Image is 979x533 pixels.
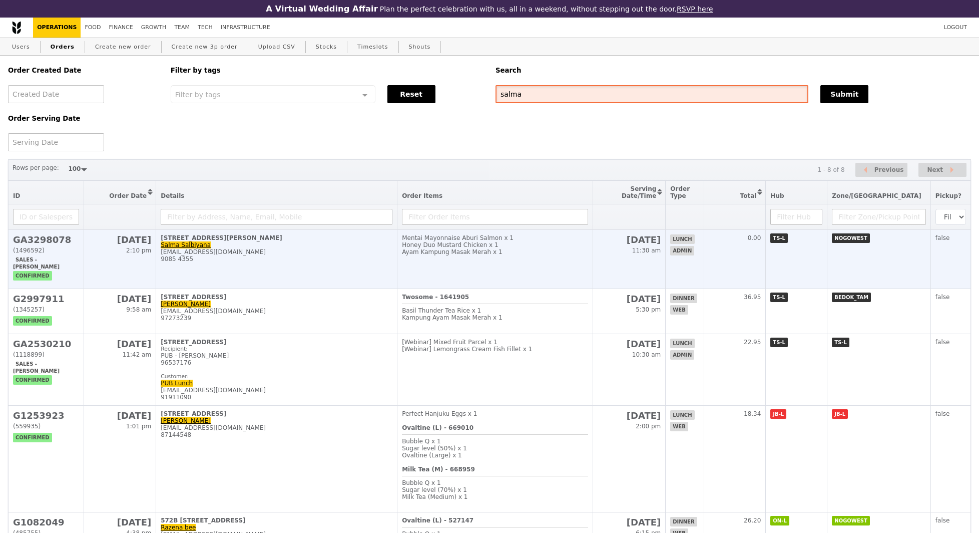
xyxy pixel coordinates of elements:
span: Hub [770,192,784,199]
a: Growth [137,18,171,38]
h2: GA3298078 [13,234,79,245]
div: [Webinar] Mixed Fruit Parcel x 1 [402,339,588,346]
div: [STREET_ADDRESS][PERSON_NAME] [161,234,392,241]
div: Honey Duo Mustard Chicken x 1 [402,241,588,248]
button: Reset [387,85,435,103]
span: Next [927,164,943,176]
span: Basil Thunder Tea Rice x 1 [402,307,481,314]
div: (559935) [13,423,79,430]
div: Perfect Hanjuku Eggs x 1 [402,410,588,417]
a: PUB Lunch [161,380,193,387]
h2: [DATE] [598,339,661,349]
div: Ayam Kampung Masak Merah x 1 [402,248,588,255]
label: Rows per page: [13,163,59,173]
h2: [DATE] [89,294,151,304]
span: TS-L [832,338,849,347]
span: BEDOK_TAM [832,293,871,302]
h5: Order Serving Date [8,115,159,122]
a: Users [8,38,34,56]
div: (1118899) [13,351,79,358]
div: Recipient: [161,346,392,352]
span: 0.00 [748,234,761,241]
div: 1 - 8 of 8 [817,166,844,173]
a: Salma Salbiyana [161,241,211,248]
span: TS-L [770,338,788,347]
span: 18.34 [744,410,761,417]
a: Upload CSV [254,38,299,56]
div: [EMAIL_ADDRESS][DOMAIN_NAME] [161,308,392,315]
span: Filter by tags [175,90,221,99]
span: Order Type [670,185,690,199]
a: Infrastructure [217,18,274,38]
h2: [DATE] [598,517,661,527]
span: Order Items [402,192,442,199]
span: admin [670,246,694,255]
b: Ovaltine (L) - 669010 [402,424,473,431]
div: Customer: [161,373,392,380]
a: Razena bee [161,524,196,531]
div: 87144548 [161,431,392,438]
span: 22.95 [744,339,761,346]
input: Search any field [496,85,808,103]
button: Next [918,163,966,177]
span: confirmed [13,271,52,281]
div: [Webinar] Lemongrass Cream Fish Fillet x 1 [402,346,588,353]
input: Filter Order Items [402,209,588,225]
span: 11:42 am [123,351,151,358]
span: NOGOWEST [832,516,869,525]
span: confirmed [13,375,52,385]
button: Submit [820,85,868,103]
a: Logout [940,18,971,38]
span: dinner [670,517,697,526]
h2: G1082049 [13,517,79,527]
span: false [935,234,950,241]
span: 9:58 am [126,306,151,313]
input: ID or Salesperson name [13,209,79,225]
a: Orders [47,38,79,56]
span: Bubble Q x 1 [402,479,440,486]
span: JB-L [770,409,786,419]
h5: Order Created Date [8,67,159,74]
h2: [DATE] [89,410,151,421]
img: Grain logo [12,21,21,34]
span: dinner [670,294,697,303]
span: Milk Tea (Medium) x 1 [402,493,467,500]
a: Create new order [91,38,155,56]
input: Created Date [8,85,104,103]
span: lunch [670,234,694,244]
div: Plan the perfect celebration with us, all in a weekend, without stepping out the door. [201,4,778,14]
button: Previous [855,163,907,177]
span: web [670,422,688,431]
span: false [935,339,950,346]
span: Sales - [PERSON_NAME] [13,359,62,376]
a: Tech [194,18,217,38]
a: Shouts [405,38,435,56]
h2: [DATE] [89,339,151,349]
span: false [935,294,950,301]
a: Team [170,18,194,38]
span: Pickup? [935,192,961,199]
div: (1345257) [13,306,79,313]
span: NOGOWEST [832,233,869,243]
div: [EMAIL_ADDRESS][DOMAIN_NAME] [161,248,392,255]
span: TS-L [770,293,788,302]
b: Milk Tea (M) - 668959 [402,466,475,473]
div: 9085 4355 [161,255,392,262]
span: Details [161,192,184,199]
span: confirmed [13,433,52,442]
div: [EMAIL_ADDRESS][DOMAIN_NAME] [161,387,392,394]
span: false [935,517,950,524]
span: JB-L [832,409,848,419]
h2: [DATE] [89,234,151,245]
a: [PERSON_NAME] [161,301,211,308]
div: 572B [STREET_ADDRESS] [161,517,392,524]
a: Operations [33,18,81,38]
a: [PERSON_NAME] [161,417,211,424]
h2: [DATE] [598,294,661,304]
a: Food [81,18,105,38]
div: 91911090 [161,394,392,401]
span: Bubble Q x 1 [402,438,440,445]
span: Previous [874,164,904,176]
span: ON-L [770,516,789,525]
div: 97273239 [161,315,392,322]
